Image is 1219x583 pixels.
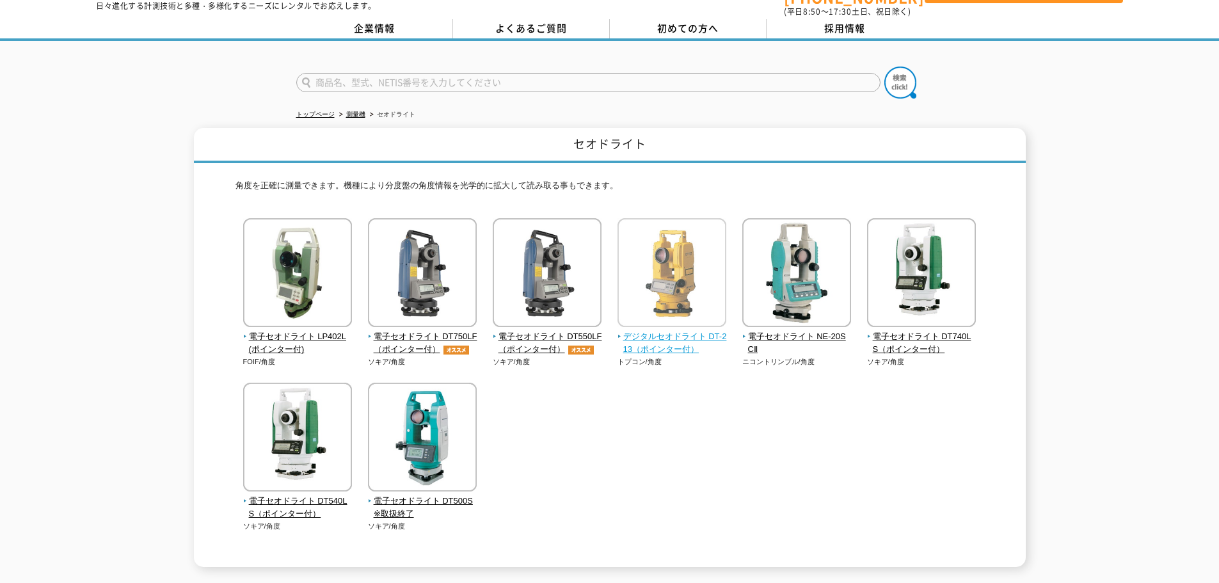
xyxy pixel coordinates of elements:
[493,218,602,330] img: 電子セオドライト DT550LF（ポインター付）
[617,330,727,357] span: デジタルセオドライト DT-213（ポインター付）
[440,346,472,355] img: オススメ
[368,383,477,495] img: 電子セオドライト DT500S※取扱終了
[368,218,477,330] img: 電子セオドライト DT750LF（ポインター付）
[453,19,610,38] a: よくあるご質問
[493,356,602,367] p: ソキア/角度
[617,356,727,367] p: トプコン/角度
[617,218,726,330] img: デジタルセオドライト DT-213（ポインター付）
[610,19,767,38] a: 初めての方へ
[493,330,602,357] span: 電子セオドライト DT550LF（ポインター付）
[867,318,976,356] a: 電子セオドライト DT740LS（ポインター付）
[368,495,477,522] span: 電子セオドライト DT500S※取扱終了
[296,73,880,92] input: 商品名、型式、NETIS番号を入力してください
[867,330,976,357] span: 電子セオドライト DT740LS（ポインター付）
[829,6,852,17] span: 17:30
[867,356,976,367] p: ソキア/角度
[368,318,477,356] a: 電子セオドライト DT750LF（ポインター付）オススメ
[243,483,353,521] a: 電子セオドライト DT540LS（ポインター付）
[784,6,911,17] span: (平日 ～ 土日、祝日除く)
[346,111,365,118] a: 測量機
[657,21,719,35] span: 初めての方へ
[368,521,477,532] p: ソキア/角度
[742,356,852,367] p: ニコントリンブル/角度
[243,330,353,357] span: 電子セオドライト LP402L(ポインター付)
[194,128,1026,163] h1: セオドライト
[565,346,597,355] img: オススメ
[803,6,821,17] span: 8:50
[742,330,852,357] span: 電子セオドライト NE-20SCⅡ
[742,318,852,356] a: 電子セオドライト NE-20SCⅡ
[867,218,976,330] img: 電子セオドライト DT740LS（ポインター付）
[493,318,602,356] a: 電子セオドライト DT550LF（ポインター付）オススメ
[243,356,353,367] p: FOIF/角度
[742,218,851,330] img: 電子セオドライト NE-20SCⅡ
[368,330,477,357] span: 電子セオドライト DT750LF（ポインター付）
[368,356,477,367] p: ソキア/角度
[367,108,415,122] li: セオドライト
[296,19,453,38] a: 企業情報
[96,2,376,10] p: 日々進化する計測技術と多種・多様化するニーズにレンタルでお応えします。
[368,483,477,521] a: 電子セオドライト DT500S※取扱終了
[617,318,727,356] a: デジタルセオドライト DT-213（ポインター付）
[243,218,352,330] img: 電子セオドライト LP402L(ポインター付)
[243,521,353,532] p: ソキア/角度
[243,318,353,356] a: 電子セオドライト LP402L(ポインター付)
[884,67,916,99] img: btn_search.png
[767,19,923,38] a: 採用情報
[235,179,984,199] p: 角度を正確に測量できます。機種により分度盤の角度情報を光学的に拡大して読み取る事もできます。
[243,495,353,522] span: 電子セオドライト DT540LS（ポインター付）
[296,111,335,118] a: トップページ
[243,383,352,495] img: 電子セオドライト DT540LS（ポインター付）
